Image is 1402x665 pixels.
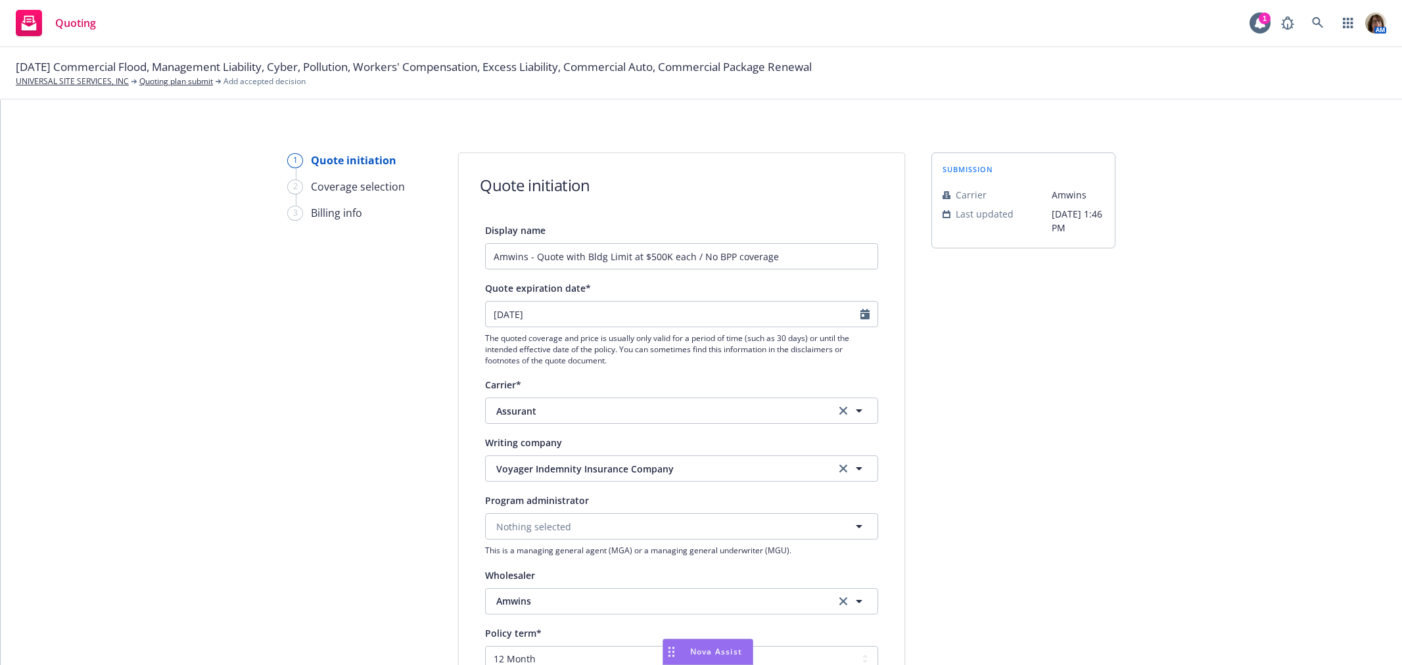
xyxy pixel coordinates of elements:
input: MM/DD/YYYY [486,302,860,327]
span: Program administrator [485,494,589,507]
button: Voyager Indemnity Insurance Companyclear selection [485,455,878,482]
span: Add accepted decision [223,76,306,87]
a: Search [1305,10,1331,36]
div: Coverage selection [311,179,405,195]
a: Report a Bug [1274,10,1301,36]
h1: Quote initiation [480,174,590,196]
span: Amwins [496,594,816,608]
span: Assurant [496,404,816,418]
button: Nothing selected [485,513,878,539]
span: Nova Assist [690,646,742,657]
a: Quoting [11,5,101,41]
a: UNIVERSAL SITE SERVICES, INC [16,76,129,87]
div: 1 [287,153,303,168]
div: 2 [287,179,303,195]
div: Drag to move [663,639,680,664]
span: Amwins [1052,188,1104,202]
a: clear selection [835,461,851,476]
span: The quoted coverage and price is usually only valid for a period of time (such as 30 days) or unt... [485,332,878,366]
span: [DATE] Commercial Flood, Management Liability, Cyber, Pollution, Workers' Compensation, Excess Li... [16,58,812,76]
span: Voyager Indemnity Insurance Company [496,462,816,476]
span: Writing company [485,436,562,449]
span: Nothing selected [496,520,571,534]
div: Billing info [311,205,362,221]
div: 3 [287,206,303,221]
span: Wholesaler [485,569,535,582]
span: Carrier [956,188,987,202]
div: Quote initiation [311,152,396,168]
a: clear selection [835,403,851,419]
div: 1 [1259,12,1271,24]
span: submission [943,164,993,175]
button: Amwinsclear selection [485,588,878,614]
svg: Calendar [860,309,870,319]
span: Quoting [55,18,96,28]
button: Assurantclear selection [485,398,878,424]
span: Display name [485,224,546,237]
span: This is a managing general agent (MGA) or a managing general underwriter (MGU). [485,545,878,556]
a: Switch app [1335,10,1361,36]
a: Quoting plan submit [139,76,213,87]
a: clear selection [835,593,851,609]
img: photo [1365,12,1386,34]
span: Carrier* [485,378,521,391]
span: Last updated [956,207,1014,221]
span: Policy term* [485,627,542,639]
span: [DATE] 1:46 PM [1052,207,1104,235]
button: Nova Assist [663,639,753,665]
span: Quote expiration date* [485,282,591,294]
